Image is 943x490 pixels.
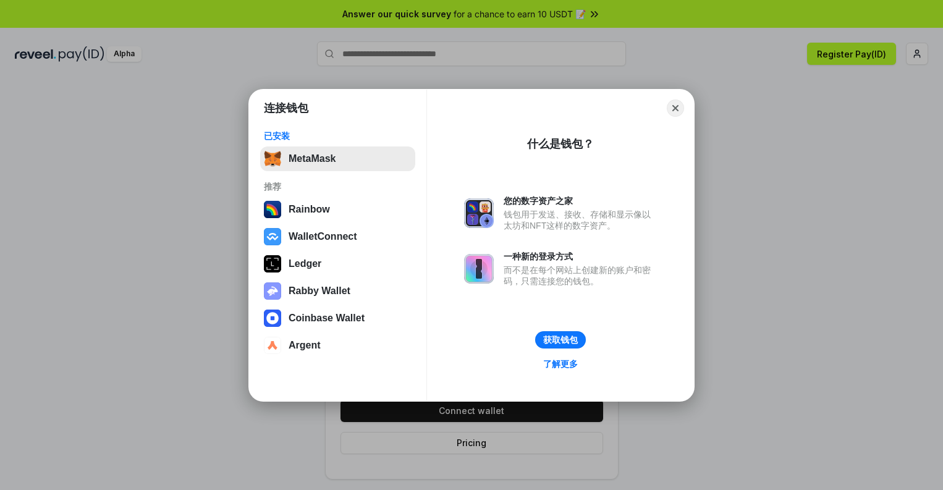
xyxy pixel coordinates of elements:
div: Ledger [289,258,321,269]
div: 什么是钱包？ [527,137,594,151]
div: MetaMask [289,153,336,164]
img: svg+xml,%3Csvg%20xmlns%3D%22http%3A%2F%2Fwww.w3.org%2F2000%2Fsvg%22%20fill%3D%22none%22%20viewBox... [264,282,281,300]
div: 而不是在每个网站上创建新的账户和密码，只需连接您的钱包。 [504,264,657,287]
div: 钱包用于发送、接收、存储和显示像以太坊和NFT这样的数字资产。 [504,209,657,231]
img: svg+xml,%3Csvg%20width%3D%2228%22%20height%3D%2228%22%20viewBox%3D%220%200%2028%2028%22%20fill%3D... [264,310,281,327]
button: Argent [260,333,415,358]
div: Rabby Wallet [289,285,350,297]
img: svg+xml,%3Csvg%20width%3D%2228%22%20height%3D%2228%22%20viewBox%3D%220%200%2028%2028%22%20fill%3D... [264,337,281,354]
button: Ledger [260,251,415,276]
button: 获取钱包 [535,331,586,348]
button: Coinbase Wallet [260,306,415,331]
div: 您的数字资产之家 [504,195,657,206]
button: WalletConnect [260,224,415,249]
img: svg+xml,%3Csvg%20xmlns%3D%22http%3A%2F%2Fwww.w3.org%2F2000%2Fsvg%22%20fill%3D%22none%22%20viewBox... [464,198,494,228]
button: MetaMask [260,146,415,171]
img: svg+xml,%3Csvg%20width%3D%2228%22%20height%3D%2228%22%20viewBox%3D%220%200%2028%2028%22%20fill%3D... [264,228,281,245]
img: svg+xml,%3Csvg%20xmlns%3D%22http%3A%2F%2Fwww.w3.org%2F2000%2Fsvg%22%20width%3D%2228%22%20height%3... [264,255,281,272]
div: 一种新的登录方式 [504,251,657,262]
button: Close [667,99,684,117]
div: Coinbase Wallet [289,313,365,324]
div: 已安装 [264,130,412,142]
div: Rainbow [289,204,330,215]
div: 获取钱包 [543,334,578,345]
div: WalletConnect [289,231,357,242]
div: 推荐 [264,181,412,192]
div: Argent [289,340,321,351]
img: svg+xml,%3Csvg%20width%3D%22120%22%20height%3D%22120%22%20viewBox%3D%220%200%20120%20120%22%20fil... [264,201,281,218]
a: 了解更多 [536,356,585,372]
button: Rabby Wallet [260,279,415,303]
button: Rainbow [260,197,415,222]
div: 了解更多 [543,358,578,370]
h1: 连接钱包 [264,101,308,116]
img: svg+xml,%3Csvg%20fill%3D%22none%22%20height%3D%2233%22%20viewBox%3D%220%200%2035%2033%22%20width%... [264,150,281,167]
img: svg+xml,%3Csvg%20xmlns%3D%22http%3A%2F%2Fwww.w3.org%2F2000%2Fsvg%22%20fill%3D%22none%22%20viewBox... [464,254,494,284]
